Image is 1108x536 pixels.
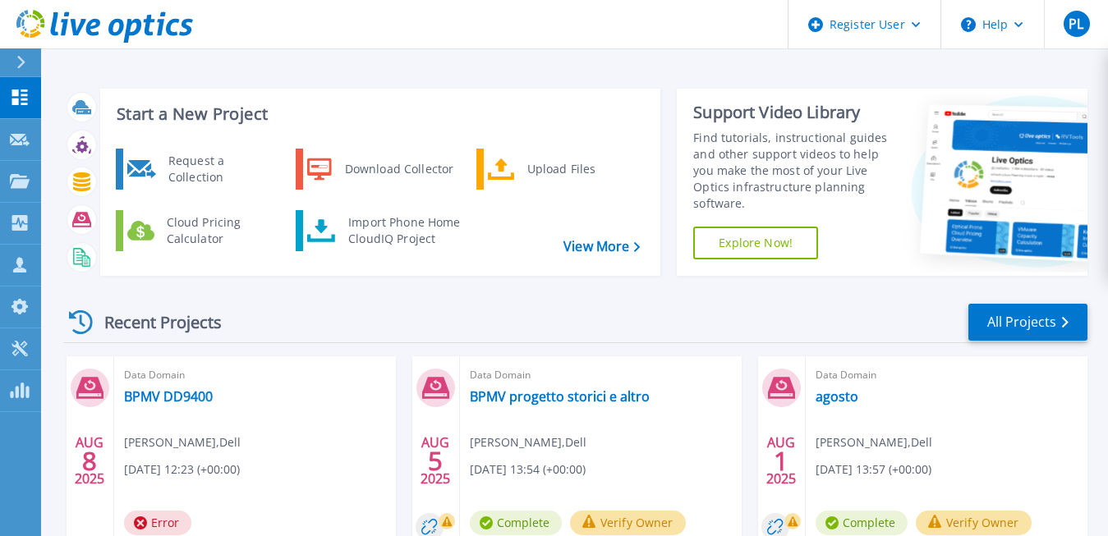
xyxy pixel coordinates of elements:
div: Request a Collection [160,153,280,186]
span: 1 [774,454,788,468]
div: AUG 2025 [765,431,797,491]
span: [DATE] 13:54 (+00:00) [470,460,586,479]
a: View More [563,239,640,254]
span: Complete [470,511,562,535]
button: Verify Owner [916,511,1032,535]
div: Upload Files [519,153,641,186]
a: Explore Now! [693,227,818,259]
span: [PERSON_NAME] , Dell [470,433,586,451]
span: Data Domain [124,366,386,384]
div: Download Collector [337,153,461,186]
span: PL [1069,17,1083,30]
span: 5 [428,454,443,468]
div: Find tutorials, instructional guides and other support videos to help you make the most of your L... [693,130,897,212]
span: Complete [816,511,908,535]
a: Download Collector [296,149,464,190]
div: Cloud Pricing Calculator [159,214,280,247]
a: All Projects [968,304,1087,341]
span: [PERSON_NAME] , Dell [124,433,241,451]
div: Support Video Library [693,102,897,123]
div: Recent Projects [63,302,244,342]
div: Import Phone Home CloudIQ Project [340,214,468,247]
span: Error [124,511,191,535]
button: Verify Owner [570,511,686,535]
span: [PERSON_NAME] , Dell [816,433,932,451]
h3: Start a New Project [117,105,639,123]
span: [DATE] 13:57 (+00:00) [816,460,931,479]
div: AUG 2025 [420,431,451,491]
a: Request a Collection [116,149,284,190]
span: Data Domain [470,366,732,384]
div: AUG 2025 [74,431,105,491]
span: 8 [82,454,97,468]
a: BPMV DD9400 [124,388,213,405]
span: [DATE] 12:23 (+00:00) [124,460,240,479]
a: BPMV progetto storici e altro [470,388,650,405]
a: Cloud Pricing Calculator [116,210,284,251]
a: Upload Files [476,149,645,190]
span: Data Domain [816,366,1078,384]
a: agosto [816,388,858,405]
